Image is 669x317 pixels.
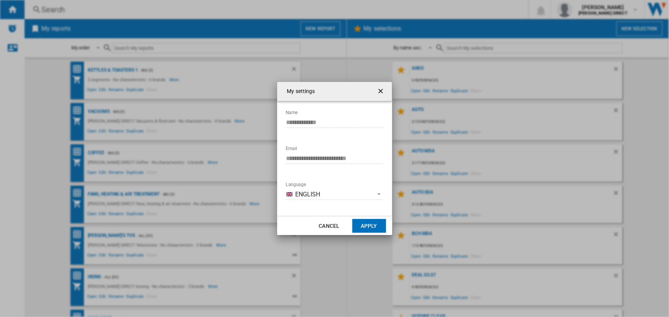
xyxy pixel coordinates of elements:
h4: My settings [283,88,315,95]
span: English [296,190,371,199]
button: Cancel [312,219,346,233]
button: Apply [352,219,386,233]
ng-md-icon: getI18NText('BUTTONS.CLOSE_DIALOG') [377,87,386,96]
md-select: Language: English [286,188,384,200]
button: getI18NText('BUTTONS.CLOSE_DIALOG') [374,84,389,99]
img: en_GB.png [286,192,293,196]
